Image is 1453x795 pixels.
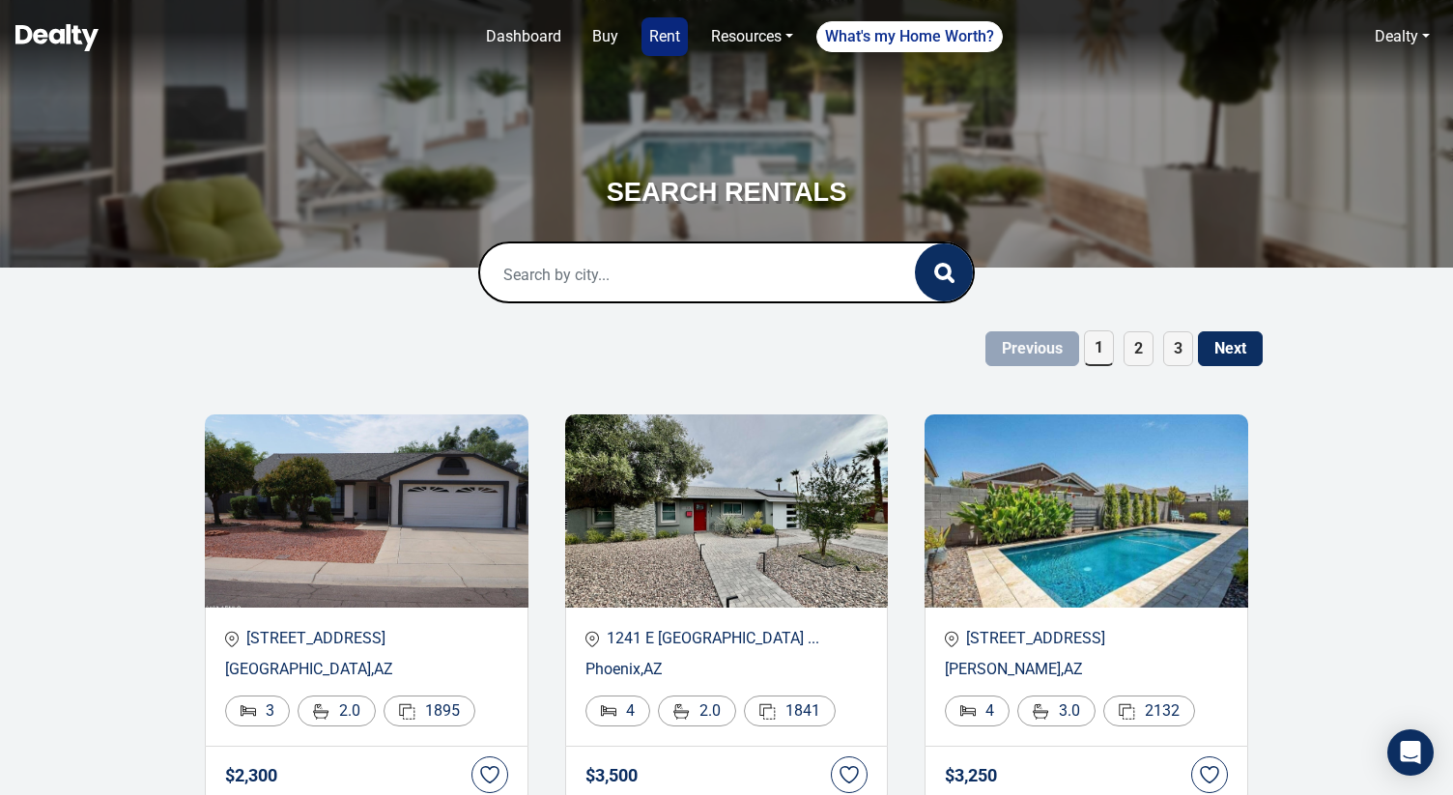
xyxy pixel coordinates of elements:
[1163,331,1193,366] span: 3
[478,17,569,56] a: Dashboard
[480,243,875,305] input: Search by city...
[673,703,690,720] img: Bathroom
[1198,331,1263,366] button: Next
[1119,703,1135,720] img: Area
[585,631,599,647] img: location
[10,737,68,795] iframe: BigID CMP Widget
[585,658,869,681] p: Phoenix , AZ
[985,331,1079,366] button: Previous
[225,766,277,785] h4: $ 2,300
[225,696,290,726] div: 3
[703,17,801,56] a: Resources
[585,696,650,726] div: 4
[945,658,1228,681] p: [PERSON_NAME] , AZ
[945,696,1010,726] div: 4
[1375,27,1418,45] a: Dealty
[15,24,99,51] img: Dealty - Buy, Sell & Rent Homes
[350,174,1103,211] h3: SEARCH RENTALS
[585,627,869,650] p: 1241 E [GEOGRAPHIC_DATA] ...
[298,696,376,726] div: 2.0
[945,766,997,785] h4: $ 3,250
[565,414,889,608] img: Recent Properties
[384,696,475,726] div: 1895
[399,703,415,720] img: Area
[313,703,329,720] img: Bathroom
[759,703,776,720] img: Area
[945,627,1228,650] p: [STREET_ADDRESS]
[816,21,1003,52] a: What's my Home Worth?
[1387,729,1434,776] div: Open Intercom Messenger
[744,696,836,726] div: 1841
[1367,17,1438,56] a: Dealty
[960,705,976,717] img: Bed
[584,17,626,56] a: Buy
[225,631,239,647] img: location
[1124,331,1154,366] span: 2
[1103,696,1195,726] div: 2132
[945,631,958,647] img: location
[1017,696,1096,726] div: 3.0
[1084,330,1114,366] span: 1
[925,414,1248,608] img: Recent Properties
[225,658,508,681] p: [GEOGRAPHIC_DATA] , AZ
[1033,703,1049,720] img: Bathroom
[601,705,616,717] img: Bed
[641,17,688,56] a: Rent
[658,696,736,726] div: 2.0
[241,705,256,717] img: Bed
[205,414,528,608] img: Recent Properties
[585,766,638,785] h4: $ 3,500
[225,627,508,650] p: [STREET_ADDRESS]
